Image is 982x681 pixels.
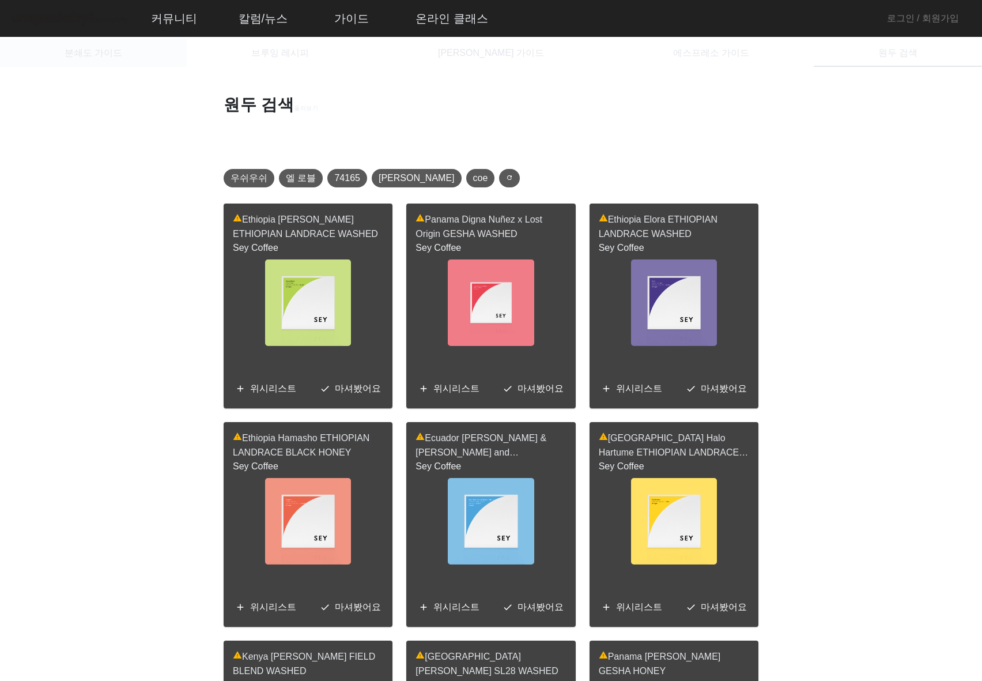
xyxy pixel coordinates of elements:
[681,597,751,618] button: 마셔봤어요
[315,378,386,399] button: 마셔봤어요
[416,650,425,664] mat-icon: warning
[887,12,959,25] a: 로그인 / 회원가입
[518,602,564,612] span: 마셔봤어요
[335,602,381,612] span: 마셔봤어요
[3,366,76,394] a: 홈
[358,131,398,141] span: 총 개
[599,432,608,446] mat-icon: warning
[233,650,242,664] mat-icon: warning
[229,3,297,34] a: 칼럼/뉴스
[233,213,383,241] span: Ethiopia [PERSON_NAME] ETHIOPIAN LANDRACE WASHED
[9,9,130,29] img: logo
[596,597,667,618] button: 위시리스트
[250,383,296,393] span: 위시리스트
[233,432,242,446] mat-icon: warning
[142,3,206,34] a: 커뮤니티
[414,597,484,618] button: 위시리스트
[416,243,461,253] a: Sey Coffee
[433,383,479,393] span: 위시리스트
[217,95,765,115] h1: 원두 검색
[233,431,383,460] span: Ethiopia Hamasho ETHIOPIAN LANDRACE BLACK HONEY
[233,243,278,253] a: Sey Coffee
[518,383,564,393] span: 마셔봤어요
[65,48,122,58] span: 분쇄도 가이드
[599,213,749,241] span: Ethiopia Elora ETHIOPIAN LANDRACE WASHED
[231,378,301,399] button: 위시리스트
[631,259,717,346] img: bean-image
[616,383,662,393] span: 위시리스트
[149,366,221,394] a: 설정
[406,3,497,34] a: 온라인 클래스
[498,378,568,399] button: 마셔봤어요
[438,48,544,58] span: [PERSON_NAME] 가이드
[315,597,386,618] button: 마셔봤어요
[265,259,351,346] img: bean-image
[379,171,455,185] span: [PERSON_NAME]
[599,243,644,253] a: Sey Coffee
[416,213,566,241] span: Panama Digna Nuñez x Lost Origin GESHA WASHED
[473,171,488,185] span: coe
[448,259,534,346] img: bean-image
[701,383,747,393] span: 마셔봤어요
[233,461,278,471] a: Sey Coffee
[616,602,662,612] span: 위시리스트
[599,213,608,227] mat-icon: warning
[233,130,242,139] mat-icon: search
[233,213,242,227] mat-icon: warning
[599,431,749,460] span: [GEOGRAPHIC_DATA] Halo Hartume ETHIOPIAN LANDRACE HONEY
[233,650,383,678] span: Kenya [PERSON_NAME] FIELD BLEND WASHED
[105,383,119,393] span: 대화
[294,105,318,111] span: 둘러보기
[251,48,309,58] span: 브루잉 레시피
[416,432,425,446] mat-icon: warning
[673,48,749,58] span: 에스프레소 가이드
[599,461,644,471] a: Sey Coffee
[334,171,360,185] span: 74165
[416,431,566,460] span: Ecuador [PERSON_NAME] & [PERSON_NAME] and [PERSON_NAME] WASHED
[178,383,192,392] span: 설정
[286,171,316,185] span: 엘 로블
[265,478,351,565] img: bean-image
[231,171,267,185] span: 우쉬우쉬
[681,378,751,399] button: 마셔봤어요
[701,602,747,612] span: 마셔봤어요
[506,174,513,181] mat-icon: refresh
[416,461,461,471] a: Sey Coffee
[414,378,484,399] button: 위시리스트
[498,597,568,618] button: 마셔봤어요
[233,131,397,141] mat-label: 어떤 원두를 찾아볼까요?
[416,213,425,227] mat-icon: warning
[448,478,534,565] img: bean-image
[231,597,301,618] button: 위시리스트
[233,134,749,148] input: 찾아보기
[599,650,749,678] span: Panama [PERSON_NAME] GESHA HONEY
[76,366,149,394] a: 대화
[631,478,717,565] img: bean-image
[250,602,296,612] span: 위시리스트
[878,48,917,58] span: 원두 검색
[36,383,43,392] span: 홈
[596,378,667,399] button: 위시리스트
[335,383,381,393] span: 마셔봤어요
[325,3,378,34] a: 가이드
[599,650,608,664] mat-icon: warning
[416,650,566,678] span: [GEOGRAPHIC_DATA] [PERSON_NAME] SL28 WASHED
[433,602,479,612] span: 위시리스트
